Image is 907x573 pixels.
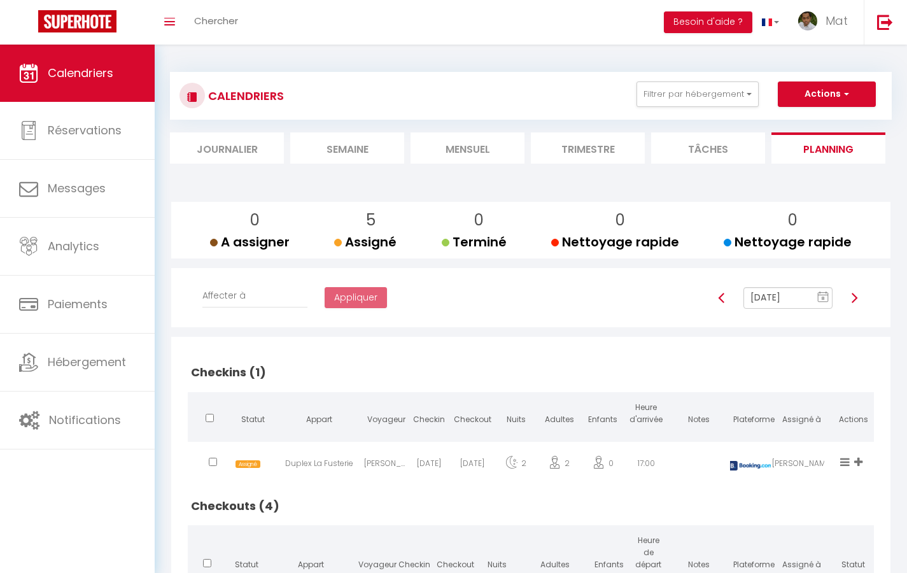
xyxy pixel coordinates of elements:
[581,392,624,439] th: Enfants
[664,11,752,33] button: Besoin d'aide ?
[451,392,494,439] th: Checkout
[298,559,324,570] span: Appart
[38,10,116,32] img: Super Booking
[743,287,833,309] input: Select Date
[724,233,852,251] span: Nettoyage rapide
[407,392,451,439] th: Checkin
[241,414,265,425] span: Statut
[49,412,121,428] span: Notifications
[651,132,765,164] li: Tâches
[205,81,284,110] h3: CALENDRIERS
[778,81,876,107] button: Actions
[451,445,494,486] div: [DATE]
[728,461,773,470] img: booking2.png
[531,132,645,164] li: Trimestre
[48,122,122,138] span: Réservations
[730,392,771,439] th: Plateforme
[188,353,874,392] h2: Checkins (1)
[220,208,290,232] p: 0
[442,233,507,251] span: Terminé
[306,414,332,425] span: Appart
[170,132,284,164] li: Journalier
[194,14,238,27] span: Chercher
[235,559,258,570] span: Statut
[668,392,730,439] th: Notes
[494,445,537,486] div: 2
[290,132,404,164] li: Semaine
[48,296,108,312] span: Paiements
[188,486,874,526] h2: Checkouts (4)
[274,445,363,486] div: Duplex La Fusterie
[822,295,825,301] text: 8
[877,14,893,30] img: logout
[236,460,260,469] span: Assigné
[734,208,852,232] p: 0
[561,208,679,232] p: 0
[717,293,727,303] img: arrow-left3.svg
[771,445,833,486] div: [PERSON_NAME]
[210,233,290,251] span: A assigner
[407,445,451,486] div: [DATE]
[364,392,407,439] th: Voyageur
[48,180,106,196] span: Messages
[771,132,885,164] li: Planning
[833,392,874,439] th: Actions
[826,13,848,29] span: Mat
[344,208,397,232] p: 5
[48,238,99,254] span: Analytics
[48,65,113,81] span: Calendriers
[624,445,668,486] div: 17:00
[636,81,759,107] button: Filtrer par hébergement
[452,208,507,232] p: 0
[10,5,48,43] button: Ouvrir le widget de chat LiveChat
[551,233,679,251] span: Nettoyage rapide
[334,233,397,251] span: Assigné
[849,293,859,303] img: arrow-right3.svg
[798,11,817,31] img: ...
[411,132,524,164] li: Mensuel
[538,392,581,439] th: Adultes
[48,354,126,370] span: Hébergement
[325,287,387,309] button: Appliquer
[494,392,537,439] th: Nuits
[581,445,624,486] div: 0
[538,445,581,486] div: 2
[364,445,407,486] div: [PERSON_NAME]
[771,392,833,439] th: Assigné à
[624,392,668,439] th: Heure d'arrivée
